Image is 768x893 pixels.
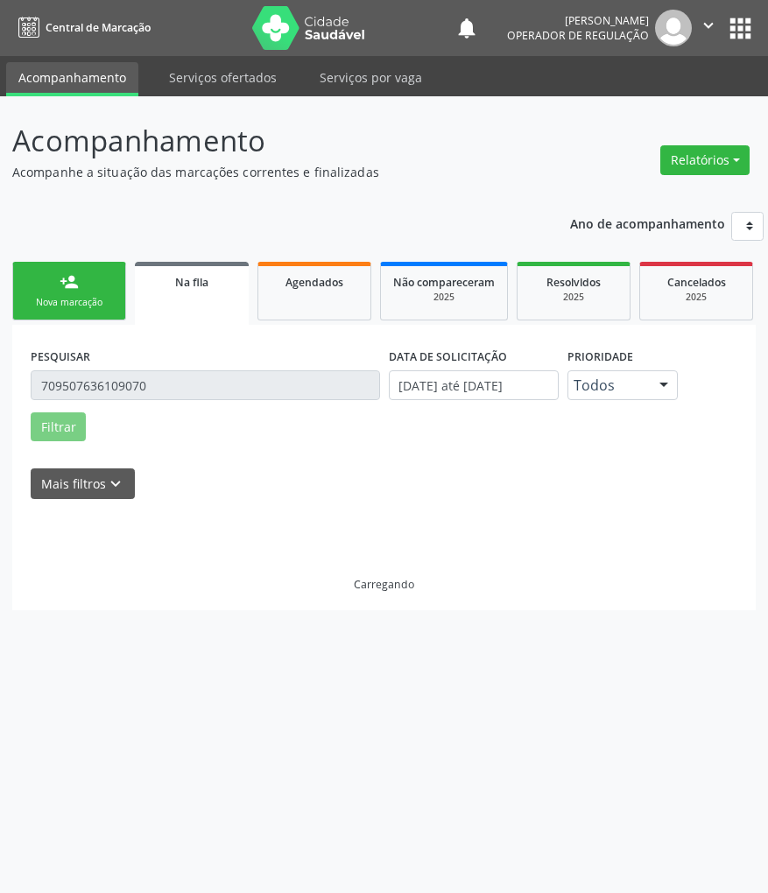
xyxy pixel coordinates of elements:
[106,475,125,494] i: keyboard_arrow_down
[393,275,495,290] span: Não compareceram
[157,62,289,93] a: Serviços ofertados
[567,343,633,370] label: Prioridade
[507,13,649,28] div: [PERSON_NAME]
[454,16,479,40] button: notifications
[389,370,559,400] input: Selecione um intervalo
[31,370,380,400] input: Nome, CNS
[655,10,692,46] img: img
[652,291,740,304] div: 2025
[530,291,617,304] div: 2025
[307,62,434,93] a: Serviços por vaga
[60,272,79,292] div: person_add
[389,343,507,370] label: DATA DE SOLICITAÇÃO
[6,62,138,96] a: Acompanhamento
[354,577,414,592] div: Carregando
[12,163,532,181] p: Acompanhe a situação das marcações correntes e finalizadas
[25,296,113,309] div: Nova marcação
[285,275,343,290] span: Agendados
[31,343,90,370] label: PESQUISAR
[507,28,649,43] span: Operador de regulação
[31,468,135,499] button: Mais filtroskeyboard_arrow_down
[574,376,642,394] span: Todos
[725,13,756,44] button: apps
[46,20,151,35] span: Central de Marcação
[393,291,495,304] div: 2025
[12,13,151,42] a: Central de Marcação
[546,275,601,290] span: Resolvidos
[692,10,725,46] button: 
[12,119,532,163] p: Acompanhamento
[175,275,208,290] span: Na fila
[570,212,725,234] p: Ano de acompanhamento
[667,275,726,290] span: Cancelados
[31,412,86,442] button: Filtrar
[699,16,718,35] i: 
[660,145,750,175] button: Relatórios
